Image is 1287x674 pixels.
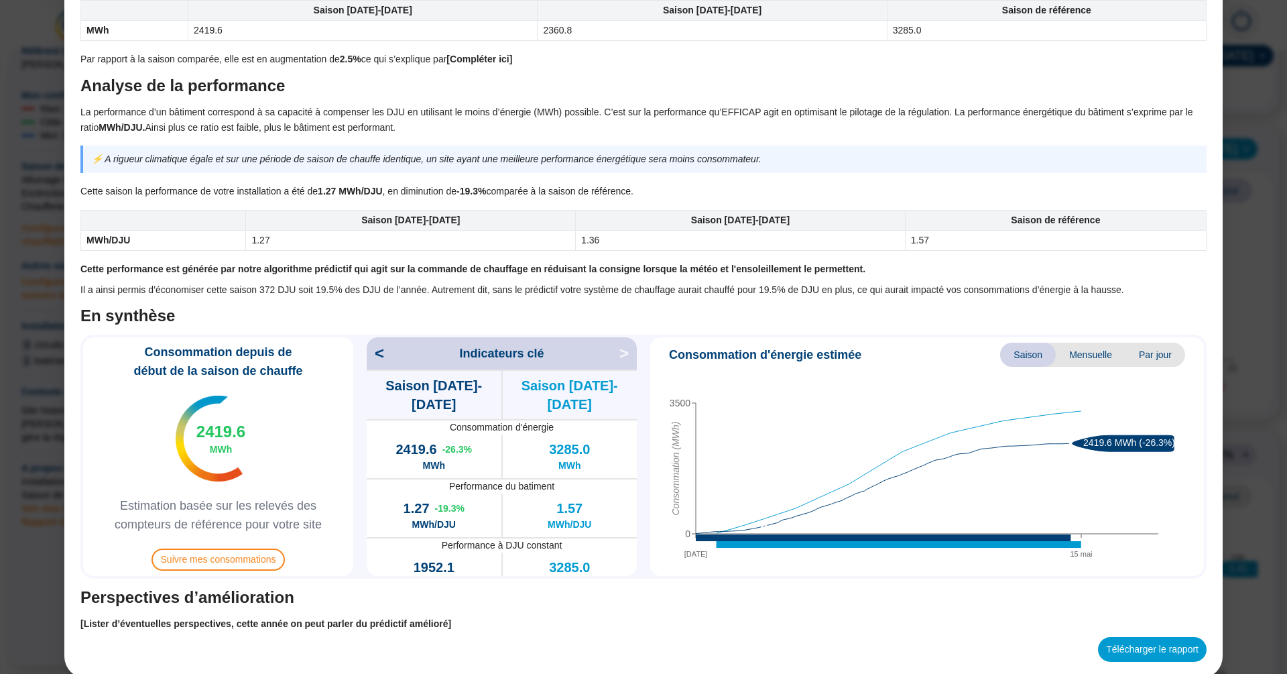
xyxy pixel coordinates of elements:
[1083,437,1175,448] text: 2419.6 MWh (-26.3%)
[367,539,637,553] span: Performance à DJU constant
[86,25,109,36] strong: MWh
[367,420,637,435] span: Consommation d'énergie
[456,186,486,196] strong: -19.3%
[80,264,865,274] strong: Cette performance est générée par notre algorithme prédictif qui agit sur la commande de chauffag...
[414,558,454,577] span: 1952.1
[210,443,232,456] span: MWh
[459,344,544,363] span: Indicateurs clé
[549,440,590,459] span: 3285.0
[548,518,591,532] span: MWh/DJU
[446,54,512,64] strong: [Compléter ici]
[556,499,583,518] span: 1.57
[404,499,430,518] span: 1.27
[1098,637,1207,662] button: Télécharger le rapport
[176,396,243,482] img: indicateur températures
[80,52,1207,67] p: Par rapport à la saison comparée, elle est en augmentation de ce qui s’explique par
[442,443,472,457] span: -26.3 %
[80,587,1207,608] h2: Perspectives d’amélioration
[88,496,348,534] span: Estimation basée sur les relevés des compteurs de référence pour votre site
[80,618,451,629] strong: [Lister d’éventuelles perspectives, cette année on peut parler du prédictif amélioré]
[423,459,445,473] span: MWh
[367,343,384,364] span: <
[435,502,465,516] span: -19.3 %
[80,105,1207,135] p: La performance d’un bâtiment correspond à sa capacité à compenser les DJU en utilisant le moins d...
[99,122,145,133] strong: MWh/DJU.
[1056,343,1125,367] span: Mensuelle
[1070,550,1092,558] tspan: 15 mai
[663,5,761,15] strong: Saison [DATE]-[DATE]
[151,549,286,571] span: Suivre mes consommations
[1011,215,1100,225] strong: Saison de référence
[88,343,348,380] span: Consommation depuis de début de la saison de chauffe
[905,230,1206,250] td: 1.57
[86,235,130,245] strong: MWh/DJU
[503,376,637,414] span: Saison [DATE]-[DATE]
[91,152,1199,167] p: ⚡ A rigueur climatique égale et sur une période de saison de chauffe identique, un site ayant une...
[340,54,361,64] strong: 2.5%
[412,518,456,532] span: MWh/DJU
[670,398,690,408] tspan: 3500
[887,21,1206,41] td: 3285.0
[685,528,690,539] tspan: 0
[395,440,436,459] span: 2419.6
[549,558,590,577] span: 3285.0
[1000,343,1056,367] span: Saison
[188,21,538,41] td: 2419.6
[1002,5,1091,15] strong: Saison de référence
[619,343,637,364] span: >
[576,230,906,250] td: 1.36
[538,21,887,41] td: 2360.8
[669,345,861,364] span: Consommation d'énergie estimée
[80,184,1207,199] p: Cette saison la performance de votre installation a été de , en diminution de comparée à la saiso...
[670,422,681,516] tspan: Consommation (MWh)
[80,75,1207,97] h2: Analyse de la performance
[318,186,382,196] strong: 1.27 MWh/DJU
[558,459,580,473] span: MWh
[367,376,501,414] span: Saison [DATE]-[DATE]
[361,215,460,225] strong: Saison [DATE]-[DATE]
[246,230,576,250] td: 1.27
[80,305,1207,327] h2: En synthèse
[196,421,245,443] span: 2419.6
[314,5,412,15] strong: Saison [DATE]-[DATE]
[684,550,708,558] tspan: [DATE]
[1125,343,1185,367] span: Par jour
[367,480,637,494] span: Performance du batiment
[80,282,1207,298] p: Il a ainsi permis d’économiser cette saison 372 DJU soit 19.5% des DJU de l’année. Autrement dit,...
[691,215,790,225] strong: Saison [DATE]-[DATE]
